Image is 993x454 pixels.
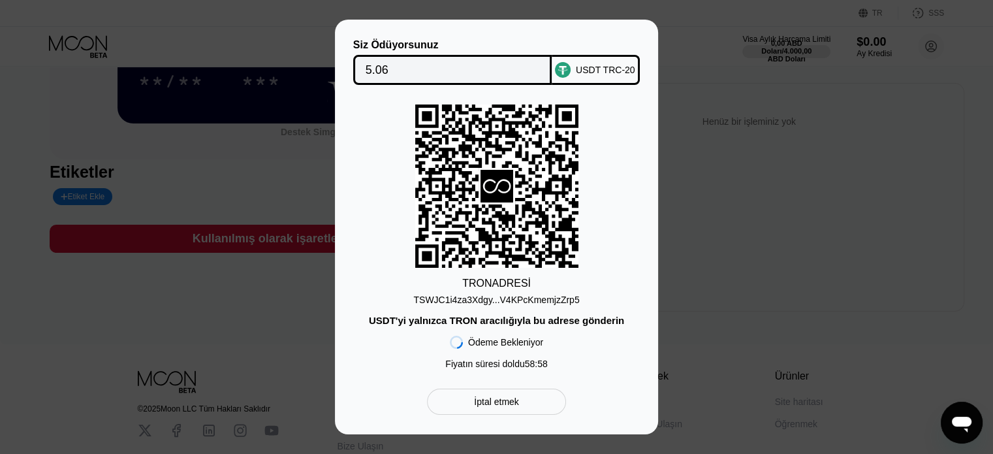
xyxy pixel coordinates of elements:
[413,289,579,305] div: TSWJC1i4za3Xdgy...V4KPcKmemjzZrp5
[369,315,624,326] font: USDT'yi yalnızca TRON aracılığıyla bu adrese gönderin
[427,389,566,415] div: İptal etmek
[492,278,531,289] font: ADRESİ
[445,359,524,369] font: Fiyatın süresi doldu
[462,278,492,289] font: TRON
[413,295,579,305] font: TSWJC1i4za3Xdgy...V4KPcKmemjzZrp5
[537,359,548,369] font: 58
[474,397,518,407] font: İptal etmek
[535,359,537,369] font: :
[355,39,638,85] div: Siz ÖdüyorsunuzUSDT TRC-20
[353,39,439,50] font: Siz Ödüyorsunuz
[468,337,543,348] font: Ödeme Bekleniyor
[525,359,535,369] font: 58
[941,402,983,444] iframe: Mesajlaşma penceresini başlatma düğmesi
[576,65,635,75] font: USDT TRC-20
